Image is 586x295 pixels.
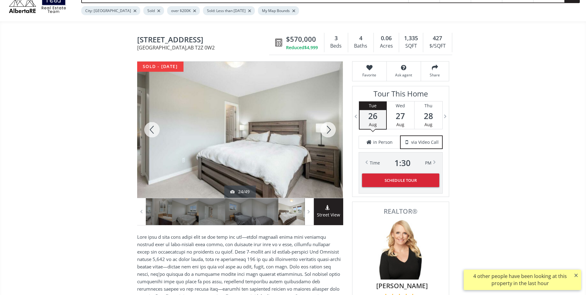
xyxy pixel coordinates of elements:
[424,122,432,127] span: Aug
[360,112,386,120] span: 26
[203,6,255,15] div: Sold: Less than [DATE]
[362,173,439,187] button: Schedule Tour
[304,45,318,51] span: $4,999
[327,34,345,42] div: 3
[424,72,446,78] span: Share
[467,273,573,287] div: 4 other people have been looking at this property in the last hour
[377,34,396,42] div: 0.06
[351,41,370,51] div: Baths
[359,89,443,101] h3: Tour This Home
[137,62,343,198] div: 1311 New Brighton Drive SE Calgary, AB T2Z 0W2 - Photo 25 of 49
[377,41,396,51] div: Acres
[411,139,439,145] span: via Video Call
[373,139,393,145] span: in Person
[571,270,581,281] button: ×
[369,122,377,127] span: Aug
[370,159,432,167] div: Time PM
[359,208,442,215] span: REALTOR®
[390,72,418,78] span: Ask agent
[426,34,449,42] div: 427
[81,6,140,15] div: City: [GEOGRAPHIC_DATA]
[415,112,442,120] span: 28
[370,218,432,280] img: Photo of Tracy Gibbs
[167,6,200,15] div: over $200K
[258,6,299,15] div: My Map Bounds
[426,41,449,51] div: $/SQFT
[286,34,316,44] span: $570,000
[137,62,183,72] div: sold - [DATE]
[402,41,420,51] div: SQFT
[314,212,343,219] span: Street View
[137,36,272,45] span: 1311 New Brighton Drive SE
[404,34,418,42] span: 1,335
[230,189,250,195] div: 24/49
[351,34,370,42] div: 4
[387,101,414,110] div: Wed
[327,41,345,51] div: Beds
[394,159,411,167] span: 1 : 30
[360,101,386,110] div: Tue
[396,122,404,127] span: Aug
[415,101,442,110] div: Thu
[387,112,414,120] span: 27
[137,45,272,50] span: [GEOGRAPHIC_DATA] , AB T2Z 0W2
[143,6,164,15] div: Sold
[362,281,442,290] span: [PERSON_NAME]
[356,72,383,78] span: Favorite
[286,45,318,51] div: Reduced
